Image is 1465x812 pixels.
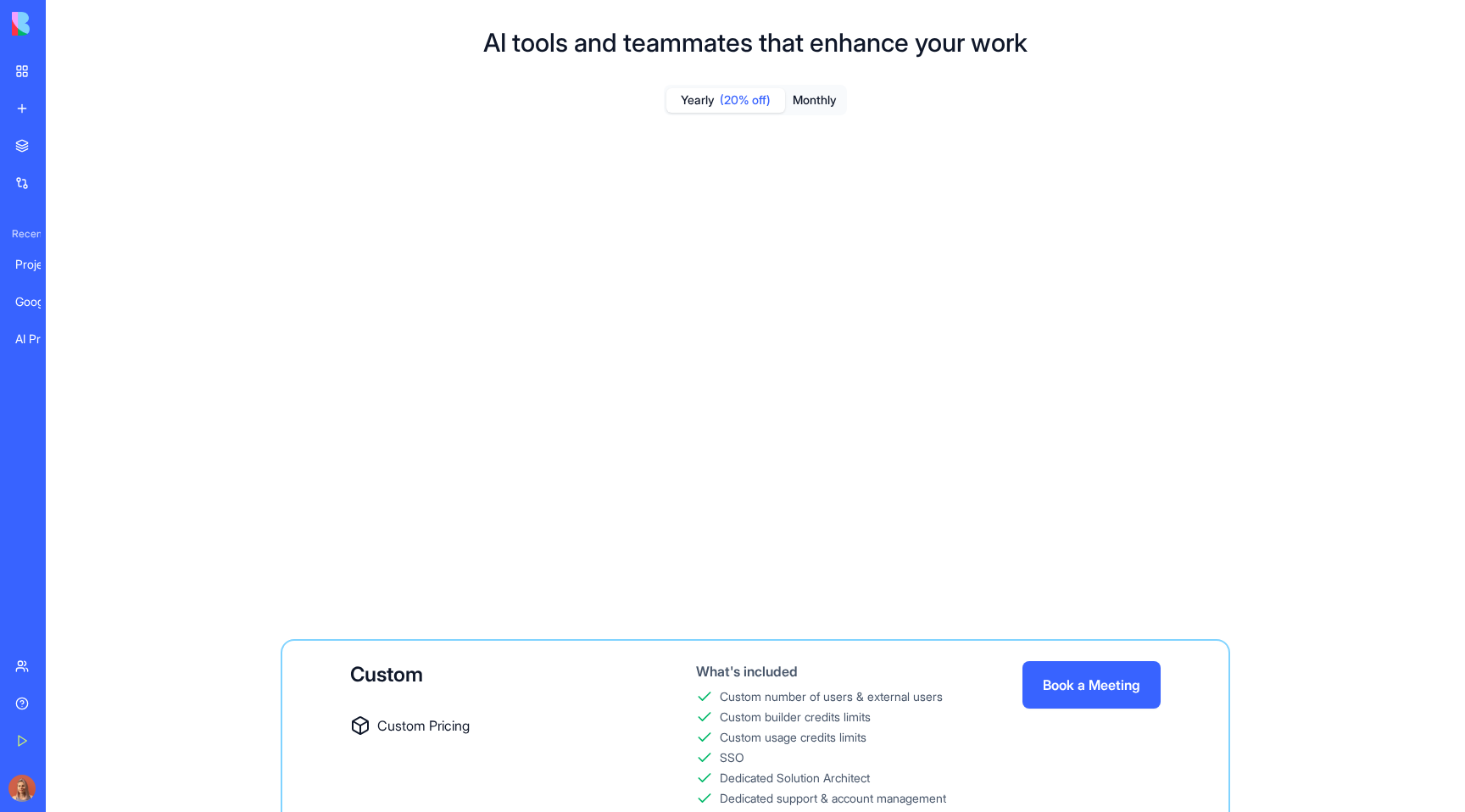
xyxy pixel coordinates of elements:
[5,285,73,319] a: Google Ads Template Generator
[5,227,41,241] span: Recent
[15,331,63,348] div: AI Product Description Generator
[696,661,946,681] div: What's included
[720,92,771,108] span: (20% off)
[720,770,870,787] div: Dedicated Solution Architect
[5,247,73,281] a: ProjectFlow Pro
[720,729,866,746] div: Custom usage credits limits
[8,775,36,802] img: Marina_gj5dtt.jpg
[720,749,744,766] div: SSO
[1022,661,1161,709] button: Book a Meeting
[720,709,871,726] div: Custom builder credits limits
[350,661,621,688] div: Custom
[15,256,63,273] div: ProjectFlow Pro
[15,293,63,310] div: Google Ads Template Generator
[377,715,470,736] span: Custom Pricing
[720,688,943,705] div: Custom number of users & external users
[5,322,73,356] a: AI Product Description Generator
[720,790,946,807] div: Dedicated support & account management
[483,27,1028,58] h1: AI tools and teammates that enhance your work
[785,88,844,113] button: Monthly
[12,12,117,36] img: logo
[666,88,785,113] button: Yearly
